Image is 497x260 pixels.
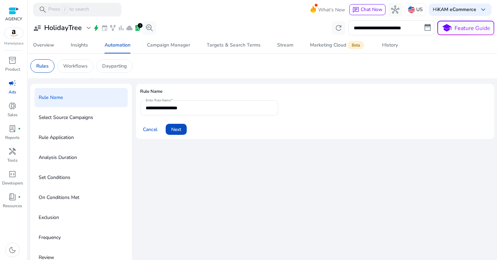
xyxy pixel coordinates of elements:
[63,62,88,70] p: Workflows
[140,88,490,100] h4: Rule Name
[101,24,108,31] span: event
[352,7,359,13] span: chat
[85,24,93,32] span: expand_more
[8,170,17,178] span: code_blocks
[71,43,88,48] div: Insights
[332,21,345,35] button: refresh
[349,4,386,15] button: chatChat Now
[33,43,54,48] div: Overview
[134,24,141,31] span: lab_profile
[310,42,366,48] div: Marketing Cloud
[39,132,74,143] p: Rule Application
[33,24,41,32] span: user_attributes
[147,43,190,48] div: Campaign Manager
[93,24,100,31] span: bolt
[4,28,23,38] img: amazon.svg
[8,147,17,156] span: handyman
[166,124,187,135] button: Next
[39,172,70,183] p: Set Conditions
[437,21,494,35] button: schoolFeature Guide
[8,112,18,118] p: Sales
[118,24,125,31] span: bar_chart
[277,43,293,48] div: Stream
[146,98,171,103] mat-label: Enter Rule Name
[348,41,364,49] span: Beta
[145,24,154,32] span: search_insights
[361,6,382,13] span: Chat Now
[138,23,143,28] div: 1
[39,152,77,163] p: Analysis Duration
[334,24,343,32] span: refresh
[7,157,18,163] p: Tools
[36,62,49,70] p: Rules
[39,212,59,223] p: Exclusion
[9,89,16,95] p: Ads
[109,24,116,31] span: family_history
[8,246,17,254] span: dark_mode
[438,6,476,13] b: KAM eCommerce
[442,23,452,33] span: school
[140,124,160,135] button: Cancel
[3,203,22,209] p: Resources
[44,24,82,32] h3: HolidayTree
[391,6,399,14] span: hub
[382,43,398,48] div: History
[62,6,68,13] span: /
[455,24,490,32] p: Feature Guide
[5,134,20,141] p: Reports
[416,3,423,16] p: US
[8,124,17,133] span: lab_profile
[433,7,476,12] p: Hi
[18,196,21,198] span: fiber_manual_record
[8,79,17,87] span: campaign
[126,24,133,31] span: cloud
[48,6,89,13] p: Press to search
[8,102,17,110] span: donut_small
[4,41,23,46] p: Marketplace
[102,62,127,70] p: Dayparting
[39,6,47,14] span: search
[8,193,17,201] span: book_4
[143,21,156,35] button: search_insights
[207,43,261,48] div: Targets & Search Terms
[388,3,402,17] button: hub
[5,66,20,72] p: Product
[143,126,157,133] span: Cancel
[39,192,79,203] p: On Conditions Met
[39,232,61,243] p: Frequency
[105,43,130,48] div: Automation
[39,112,93,123] p: Select Source Campaigns
[408,6,415,13] img: us.svg
[39,92,63,103] p: Rule Name
[2,180,23,186] p: Developers
[18,127,21,130] span: fiber_manual_record
[5,16,22,22] p: AGENCY
[479,6,487,14] span: keyboard_arrow_down
[318,4,345,16] span: What's New
[171,126,181,133] span: Next
[8,56,17,64] span: inventory_2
